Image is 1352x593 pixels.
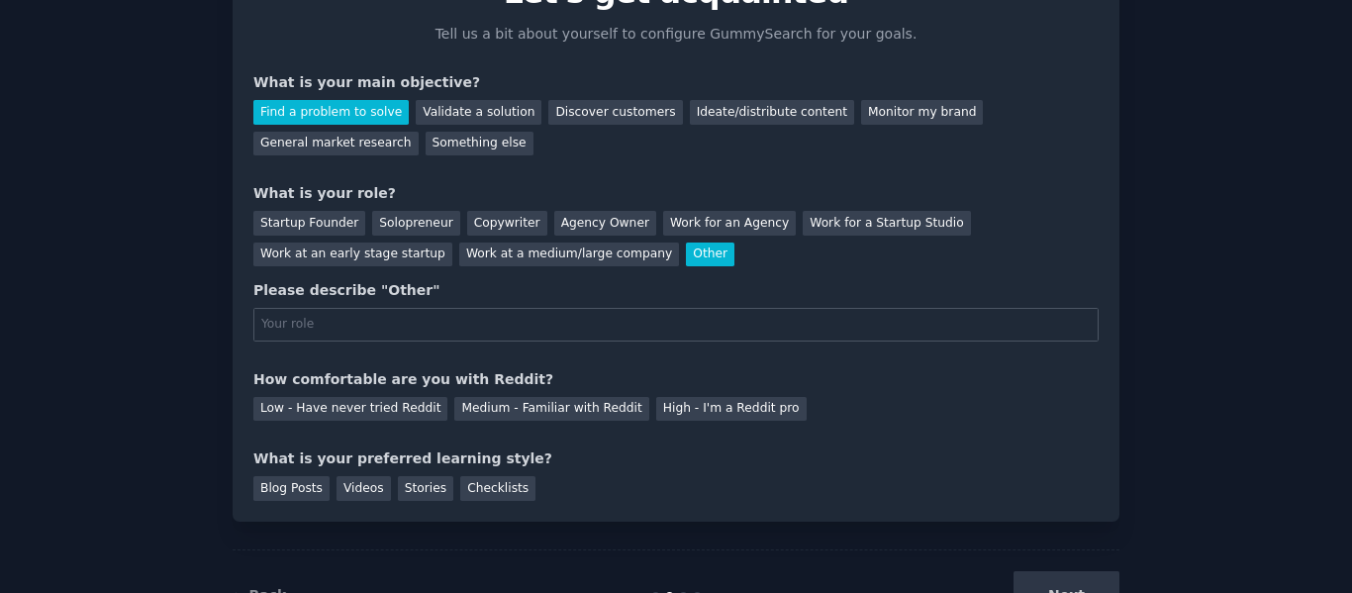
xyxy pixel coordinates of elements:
div: How comfortable are you with Reddit? [253,369,1099,390]
div: What is your main objective? [253,72,1099,93]
div: Videos [337,476,391,501]
div: Something else [426,132,533,156]
div: Work for an Agency [663,211,796,236]
div: Startup Founder [253,211,365,236]
div: Other [686,243,734,267]
div: Solopreneur [372,211,459,236]
div: Ideate/distribute content [690,100,854,125]
input: Your role [253,308,1099,342]
div: Stories [398,476,453,501]
div: Monitor my brand [861,100,983,125]
div: Validate a solution [416,100,541,125]
div: Copywriter [467,211,547,236]
div: Blog Posts [253,476,330,501]
div: Medium - Familiar with Reddit [454,397,648,422]
div: High - I'm a Reddit pro [656,397,807,422]
div: Find a problem to solve [253,100,409,125]
div: Agency Owner [554,211,656,236]
div: Discover customers [548,100,682,125]
div: Low - Have never tried Reddit [253,397,447,422]
div: Work for a Startup Studio [803,211,970,236]
p: Tell us a bit about yourself to configure GummySearch for your goals. [427,24,925,45]
div: What is your preferred learning style? [253,448,1099,469]
div: Work at a medium/large company [459,243,679,267]
div: Work at an early stage startup [253,243,452,267]
div: General market research [253,132,419,156]
div: Please describe "Other" [253,280,1099,301]
div: What is your role? [253,183,1099,204]
div: Checklists [460,476,535,501]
